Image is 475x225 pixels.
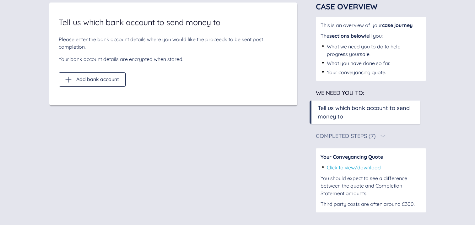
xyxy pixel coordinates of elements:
span: Tell us which bank account to send money to [59,18,220,26]
span: sections below [329,33,365,39]
span: Your Conveyancing Quote [321,154,383,160]
div: Completed Steps (7) [316,133,376,139]
a: Click to view/download [327,164,381,171]
div: Your conveyancing quote. [327,69,386,76]
span: Add bank account [76,76,119,82]
span: case journey [382,22,413,28]
div: Third party costs are often around £300. [321,200,421,208]
div: You should expect to see a difference between the quote and Completion Statement amounts. [321,174,421,197]
span: We need you to: [316,89,364,96]
div: Tell us which bank account to send money to [318,104,415,121]
span: Case Overview [316,2,378,11]
div: What you have done so far. [327,59,390,67]
div: This is an overview of your . [321,21,421,29]
div: Please enter the bank account details where you would like the proceeds to be sent post completion. [59,36,288,51]
div: What we need you to do to help progress your sale . [327,43,421,58]
div: The tell you: [321,32,421,40]
div: Your bank account details are encrypted when stored. [59,55,288,63]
